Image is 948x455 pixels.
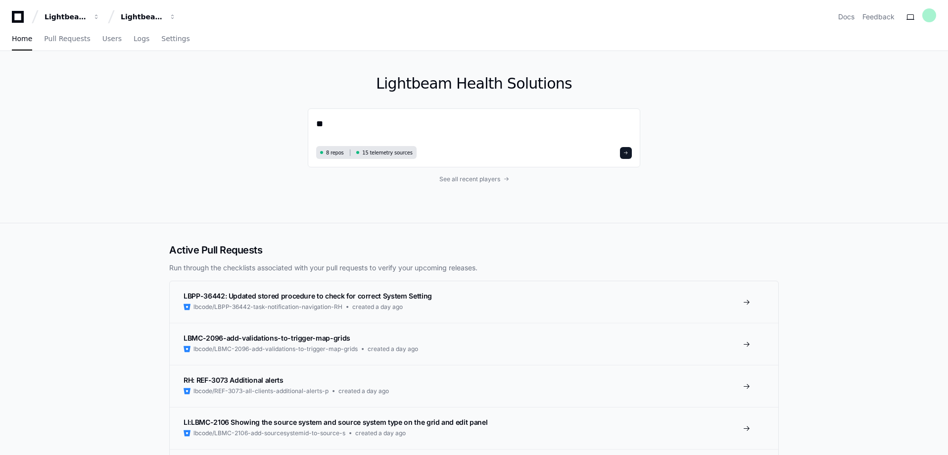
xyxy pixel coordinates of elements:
span: See all recent players [439,175,500,183]
span: RH: REF-3073 Additional alerts [184,376,284,384]
span: Settings [161,36,190,42]
span: created a day ago [368,345,418,353]
button: Lightbeam Health Solutions [117,8,180,26]
span: LI:LBMC-2106 Showing the source system and source system type on the grid and edit panel [184,418,487,426]
a: Users [102,28,122,51]
span: lbcode/LBMC-2106-add-sourcesystemid-to-source-s [193,429,345,437]
span: Logs [134,36,149,42]
a: Logs [134,28,149,51]
a: RH: REF-3073 Additional alertslbcode/REF-3073-all-clients-additional-alerts-pcreated a day ago [170,365,778,407]
span: created a day ago [338,387,389,395]
span: created a day ago [352,303,403,311]
button: Lightbeam Health [41,8,104,26]
span: Users [102,36,122,42]
span: LBMC-2096-add-validations-to-trigger-map-grids [184,334,350,342]
a: See all recent players [308,175,640,183]
span: LBPP-36442: Updated stored procedure to check for correct System Setting [184,292,432,300]
a: Settings [161,28,190,51]
div: Lightbeam Health [45,12,87,22]
a: Pull Requests [44,28,90,51]
span: created a day ago [355,429,406,437]
a: Home [12,28,32,51]
a: LI:LBMC-2106 Showing the source system and source system type on the grid and edit panellbcode/LB... [170,407,778,449]
button: Feedback [862,12,895,22]
a: Docs [838,12,854,22]
div: Lightbeam Health Solutions [121,12,163,22]
span: Home [12,36,32,42]
h1: Lightbeam Health Solutions [308,75,640,93]
p: Run through the checklists associated with your pull requests to verify your upcoming releases. [169,263,779,273]
span: lbcode/REF-3073-all-clients-additional-alerts-p [193,387,329,395]
span: lbcode/LBMC-2096-add-validations-to-trigger-map-grids [193,345,358,353]
span: 15 telemetry sources [362,149,412,156]
h2: Active Pull Requests [169,243,779,257]
a: LBMC-2096-add-validations-to-trigger-map-gridslbcode/LBMC-2096-add-validations-to-trigger-map-gri... [170,323,778,365]
span: Pull Requests [44,36,90,42]
span: lbcode/LBPP-36442-task-notification-navigation-RH [193,303,342,311]
a: LBPP-36442: Updated stored procedure to check for correct System Settinglbcode/LBPP-36442-task-no... [170,281,778,323]
span: 8 repos [326,149,344,156]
